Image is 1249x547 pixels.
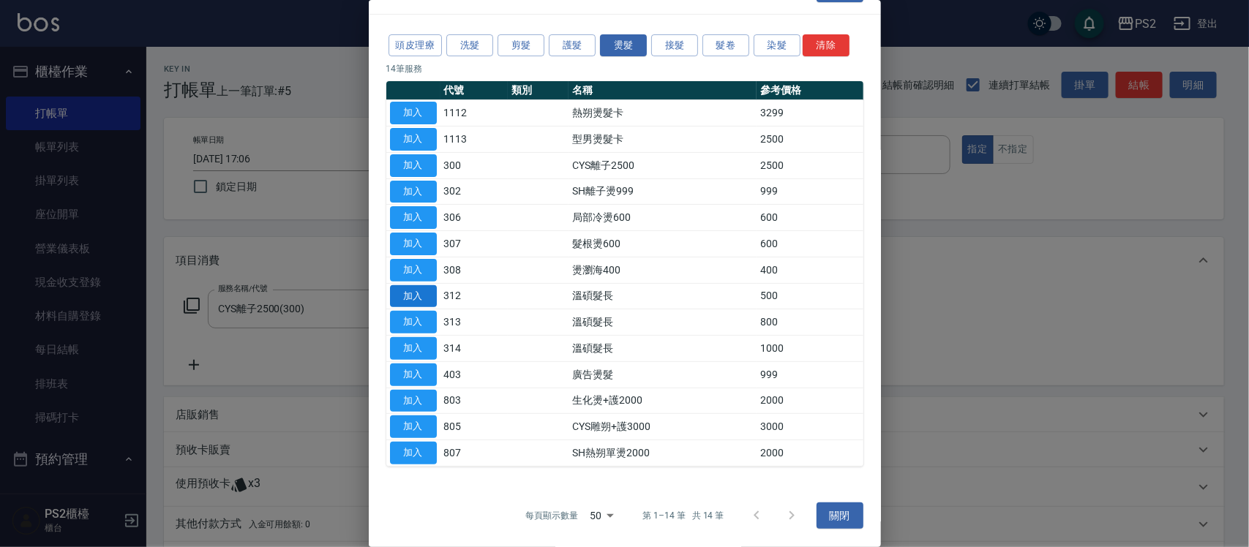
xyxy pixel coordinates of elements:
td: CYS離子2500 [569,152,757,178]
td: 3299 [757,100,863,127]
td: 2000 [757,388,863,414]
td: 302 [440,178,508,205]
button: 加入 [390,102,437,124]
td: 2500 [757,152,863,178]
td: 500 [757,283,863,309]
td: 312 [440,283,508,309]
td: 400 [757,257,863,283]
td: 2000 [757,440,863,467]
td: 403 [440,361,508,388]
td: SH熱朔單燙2000 [569,440,757,467]
button: 加入 [390,337,437,360]
th: 名稱 [569,81,757,100]
button: 加入 [390,363,437,386]
button: 加入 [390,128,437,151]
td: 溫碩髮長 [569,309,757,336]
td: 局部冷燙600 [569,205,757,231]
button: 加入 [390,311,437,333]
button: 接髮 [651,34,698,57]
td: 溫碩髮長 [569,283,757,309]
td: 生化燙+護2000 [569,388,757,414]
button: 加入 [390,390,437,412]
th: 代號 [440,81,508,100]
button: 洗髮 [446,34,493,57]
td: 800 [757,309,863,336]
td: 313 [440,309,508,336]
div: 50 [584,496,619,535]
button: 關閉 [817,502,863,529]
button: 加入 [390,442,437,464]
td: 熱朔燙髮卡 [569,100,757,127]
td: 髮根燙600 [569,231,757,257]
button: 剪髮 [498,34,544,57]
td: CYS雕朔+護3000 [569,414,757,440]
td: 807 [440,440,508,467]
button: 加入 [390,206,437,229]
td: 314 [440,336,508,362]
p: 每頁顯示數量 [525,509,578,522]
p: 14 筆服務 [386,62,863,75]
td: 1113 [440,127,508,153]
button: 加入 [390,233,437,255]
button: 頭皮理療 [389,34,443,57]
button: 加入 [390,285,437,308]
th: 參考價格 [757,81,863,100]
td: 600 [757,205,863,231]
td: 805 [440,414,508,440]
th: 類別 [508,81,569,100]
button: 清除 [803,34,849,57]
button: 髮卷 [702,34,749,57]
td: 1112 [440,100,508,127]
td: 1000 [757,336,863,362]
td: SH離子燙999 [569,178,757,205]
button: 加入 [390,154,437,177]
td: 306 [440,205,508,231]
td: 廣告燙髮 [569,361,757,388]
button: 護髮 [549,34,596,57]
td: 308 [440,257,508,283]
td: 803 [440,388,508,414]
td: 999 [757,178,863,205]
button: 加入 [390,415,437,438]
td: 2500 [757,127,863,153]
td: 300 [440,152,508,178]
p: 第 1–14 筆 共 14 筆 [642,509,724,522]
button: 燙髮 [600,34,647,57]
button: 加入 [390,259,437,282]
td: 型男燙髮卡 [569,127,757,153]
td: 3000 [757,414,863,440]
button: 染髮 [754,34,800,57]
td: 600 [757,231,863,257]
td: 999 [757,361,863,388]
td: 307 [440,231,508,257]
td: 溫碩髮長 [569,336,757,362]
button: 加入 [390,181,437,203]
td: 燙瀏海400 [569,257,757,283]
